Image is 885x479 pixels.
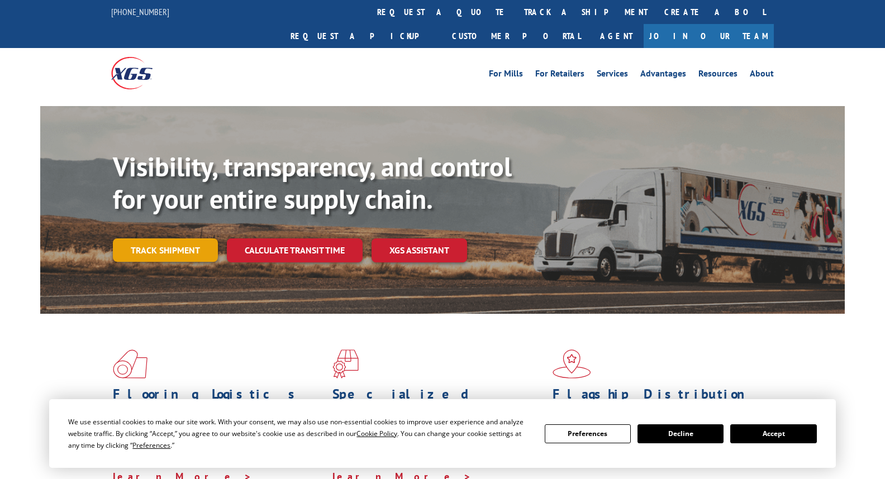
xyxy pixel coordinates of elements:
[553,457,692,470] a: Learn More >
[730,424,816,443] button: Accept
[372,238,467,262] a: XGS ASSISTANT
[444,24,589,48] a: Customer Portal
[535,69,584,82] a: For Retailers
[332,349,359,379] img: xgs-icon-focused-on-flooring-red
[640,69,686,82] a: Advantages
[553,349,591,379] img: xgs-icon-flagship-distribution-model-red
[132,440,170,450] span: Preferences
[637,424,724,443] button: Decline
[227,238,363,262] a: Calculate transit time
[597,69,628,82] a: Services
[332,387,544,420] h1: Specialized Freight Experts
[49,399,836,468] div: Cookie Consent Prompt
[356,429,397,438] span: Cookie Policy
[553,387,764,420] h1: Flagship Distribution Model
[68,416,531,451] div: We use essential cookies to make our site work. With your consent, we may also use non-essential ...
[113,387,324,420] h1: Flooring Logistics Solutions
[545,424,631,443] button: Preferences
[282,24,444,48] a: Request a pickup
[644,24,774,48] a: Join Our Team
[589,24,644,48] a: Agent
[113,149,512,216] b: Visibility, transparency, and control for your entire supply chain.
[698,69,737,82] a: Resources
[111,6,169,17] a: [PHONE_NUMBER]
[489,69,523,82] a: For Mills
[113,238,218,262] a: Track shipment
[750,69,774,82] a: About
[113,349,147,379] img: xgs-icon-total-supply-chain-intelligence-red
